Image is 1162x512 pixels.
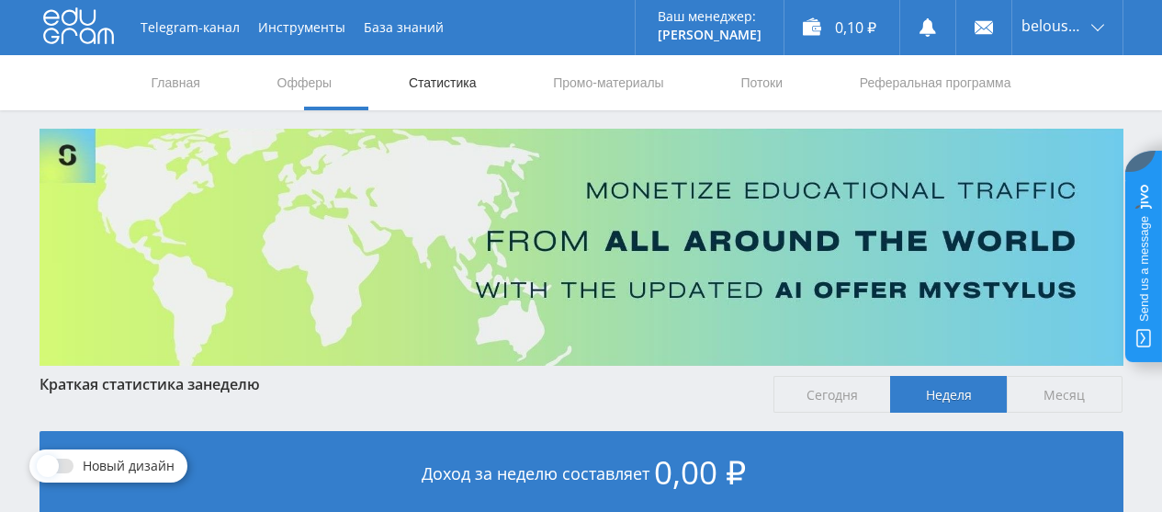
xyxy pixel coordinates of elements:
img: Banner [39,129,1123,366]
a: Реферальная программа [858,55,1013,110]
span: неделю [203,374,260,394]
p: Ваш менеджер: [658,9,762,24]
span: 0,00 ₽ [654,450,746,494]
p: [PERSON_NAME] [658,28,762,42]
a: Главная [150,55,202,110]
span: Месяц [1007,376,1123,413]
a: Потоки [739,55,784,110]
a: Статистика [407,55,479,110]
span: belousova1964 [1021,18,1086,33]
span: Неделя [890,376,1007,413]
div: Краткая статистика за [39,376,756,393]
a: Офферы [276,55,334,110]
span: Сегодня [773,376,890,413]
a: Промо-материалы [551,55,665,110]
span: Новый дизайн [83,459,175,473]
